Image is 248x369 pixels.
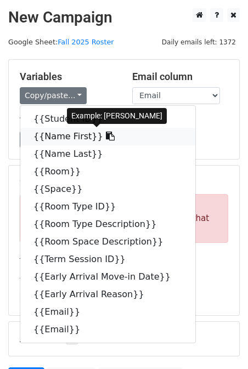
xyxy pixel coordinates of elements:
[20,233,195,251] a: {{Room Space Description}}
[20,251,195,268] a: {{Term Session ID}}
[193,316,248,369] iframe: Chat Widget
[20,110,195,128] a: {{Student ID}}
[20,286,195,303] a: {{Early Arrival Reason}}
[20,268,195,286] a: {{Early Arrival Move-in Date}}
[20,303,195,321] a: {{Email}}
[67,108,167,124] div: Example: [PERSON_NAME]
[20,145,195,163] a: {{Name Last}}
[20,71,116,83] h5: Variables
[20,163,195,180] a: {{Room}}
[8,38,114,46] small: Google Sheet:
[158,38,240,46] a: Daily emails left: 1372
[132,71,228,83] h5: Email column
[20,180,195,198] a: {{Space}}
[20,321,195,338] a: {{Email}}
[20,87,87,104] a: Copy/paste...
[58,38,114,46] a: Fall 2025 Roster
[158,36,240,48] span: Daily emails left: 1372
[20,215,195,233] a: {{Room Type Description}}
[8,8,240,27] h2: New Campaign
[20,198,195,215] a: {{Room Type ID}}
[20,128,195,145] a: {{Name First}}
